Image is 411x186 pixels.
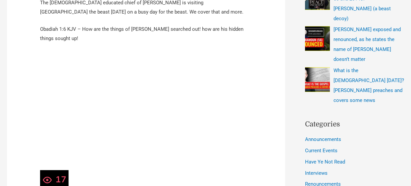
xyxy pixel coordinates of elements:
[305,119,404,130] h2: Categories
[305,159,345,165] a: Have Ye Not Read
[334,26,401,62] a: [PERSON_NAME] exposed and renounced, as he states the name of [PERSON_NAME] doesn’t matter
[334,68,404,103] a: What is the [DEMOGRAPHIC_DATA] [DATE]? [PERSON_NAME] preaches and covers some news
[40,51,252,170] iframe: ammon-and-edom-the-beast-conspiring-in-edom-as-we-head-to-the-end-Aug-12-2025-restream
[40,25,252,43] p: Obadiah 1:6 KJV – How are the things of [PERSON_NAME] searched out! how are his hidden things sou...
[305,170,328,176] a: Interviews
[305,148,337,154] a: Current Events
[305,136,341,142] a: Announcements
